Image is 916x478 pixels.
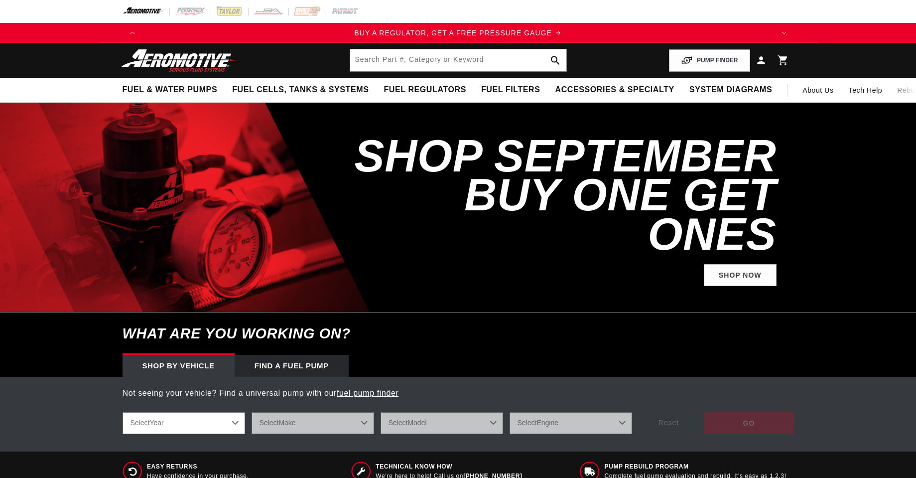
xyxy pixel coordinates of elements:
button: search button [544,49,566,71]
span: About Us [802,86,833,94]
span: Fuel Cells, Tanks & Systems [232,85,369,95]
a: About Us [795,78,841,102]
div: Announcement [142,27,774,38]
h2: SHOP SEPTEMBER BUY ONE GET ONES [351,137,777,254]
span: Fuel & Water Pumps [123,85,218,95]
div: 1 of 4 [142,27,774,38]
span: Fuel Filters [481,85,540,95]
select: Model [381,412,503,434]
a: Shop Now [704,264,777,287]
summary: Fuel & Water Pumps [115,78,225,102]
a: fuel pump finder [337,389,398,397]
summary: Fuel Regulators [376,78,473,102]
span: Technical Know How [376,463,522,471]
select: Year [123,412,245,434]
span: System Diagrams [689,85,772,95]
span: Tech Help [849,85,883,96]
select: Engine [510,412,632,434]
summary: Fuel Cells, Tanks & Systems [225,78,376,102]
span: Accessories & Specialty [555,85,674,95]
p: Not seeing your vehicle? Find a universal pump with our [123,387,794,400]
summary: Fuel Filters [474,78,548,102]
summary: Accessories & Specialty [548,78,682,102]
div: Shop by vehicle [123,355,235,377]
select: Make [252,412,374,434]
slideshow-component: Translation missing: en.sections.announcements.announcement_bar [98,23,819,43]
span: Fuel Regulators [384,85,466,95]
span: Easy Returns [147,463,249,471]
span: Pump Rebuild program [605,463,786,471]
button: PUMP FINDER [669,49,750,72]
span: BUY A REGULATOR, GET A FREE PRESSURE GAUGE [354,29,552,37]
h6: What are you working on? [98,313,819,355]
summary: Tech Help [841,78,890,102]
input: Search by Part Number, Category or Keyword [350,49,566,71]
img: Aeromotive [119,49,243,72]
button: Translation missing: en.sections.announcements.previous_announcement [123,23,142,43]
button: Translation missing: en.sections.announcements.next_announcement [774,23,794,43]
a: BUY A REGULATOR, GET A FREE PRESSURE GAUGE [142,27,774,38]
summary: System Diagrams [682,78,780,102]
div: Find a Fuel Pump [235,355,349,377]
